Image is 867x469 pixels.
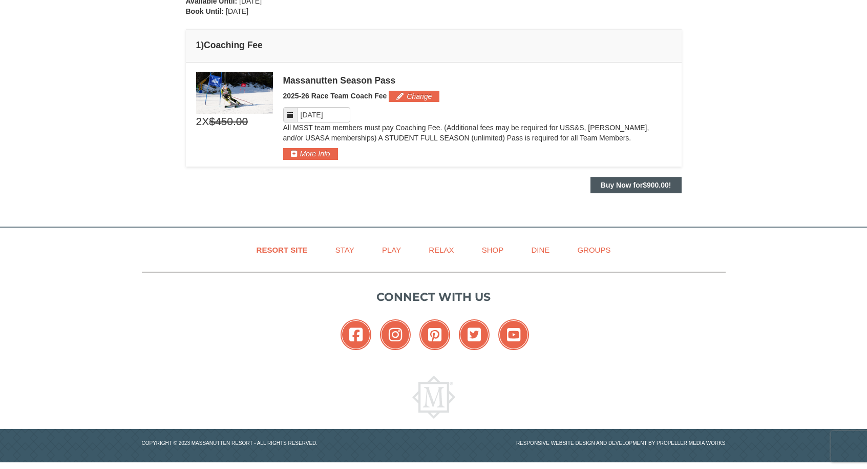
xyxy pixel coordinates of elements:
[202,114,209,129] span: X
[196,114,202,129] span: 2
[416,238,467,261] a: Relax
[226,7,248,15] span: [DATE]
[412,376,455,419] img: Massanutten Resort Logo
[283,123,671,143] p: All MSST team members must pay Coaching Fee. (Additional fees may be required for USS&S, [PERSON_...
[134,439,434,447] p: Copyright © 2023 Massanutten Resort - All Rights Reserved.
[564,238,623,261] a: Groups
[283,148,338,159] button: More Info
[196,72,273,114] img: 6619937-211-5c6956ec.jpg
[643,181,669,189] span: $900.00
[196,40,671,50] h4: 1 Coaching Fee
[469,238,517,261] a: Shop
[142,289,726,305] p: Connect with us
[518,238,562,261] a: Dine
[389,91,439,102] button: Change
[283,75,671,86] div: Massanutten Season Pass
[201,40,204,50] span: )
[186,7,224,15] strong: Book Until:
[283,92,387,100] span: 2025-26 Race Team Coach Fee
[209,114,248,129] span: $450.00
[323,238,367,261] a: Stay
[590,177,682,193] button: Buy Now for$900.00!
[244,238,321,261] a: Resort Site
[601,181,671,189] strong: Buy Now for !
[516,440,726,446] a: Responsive website design and development by Propeller Media Works
[369,238,414,261] a: Play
